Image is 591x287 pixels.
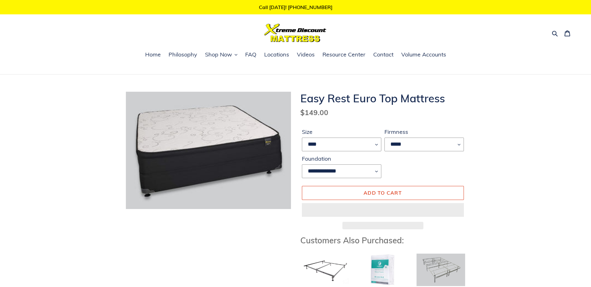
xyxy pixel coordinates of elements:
[398,50,449,60] a: Volume Accounts
[370,50,397,60] a: Contact
[384,128,464,136] label: Firmness
[302,128,381,136] label: Size
[417,254,465,286] img: Adjustable Base
[242,50,260,60] a: FAQ
[373,51,393,58] span: Contact
[126,92,291,209] img: Easy Rest Euro Top Mattress
[300,92,465,105] h1: Easy Rest Euro Top Mattress
[297,51,315,58] span: Videos
[302,186,464,200] button: Add to cart
[302,154,381,163] label: Foundation
[264,51,289,58] span: Locations
[202,50,241,60] button: Shop Now
[205,51,232,58] span: Shop Now
[364,190,402,196] span: Add to cart
[322,51,365,58] span: Resource Center
[165,50,200,60] a: Philosophy
[169,51,197,58] span: Philosophy
[294,50,318,60] a: Videos
[245,51,256,58] span: FAQ
[261,50,292,60] a: Locations
[145,51,161,58] span: Home
[401,51,446,58] span: Volume Accounts
[142,50,164,60] a: Home
[300,254,349,286] img: Bed Frame
[319,50,369,60] a: Resource Center
[300,108,328,117] span: $149.00
[358,254,407,286] img: Mattress Protector
[264,24,326,42] img: Xtreme Discount Mattress
[300,236,465,245] h3: Customers Also Purchased:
